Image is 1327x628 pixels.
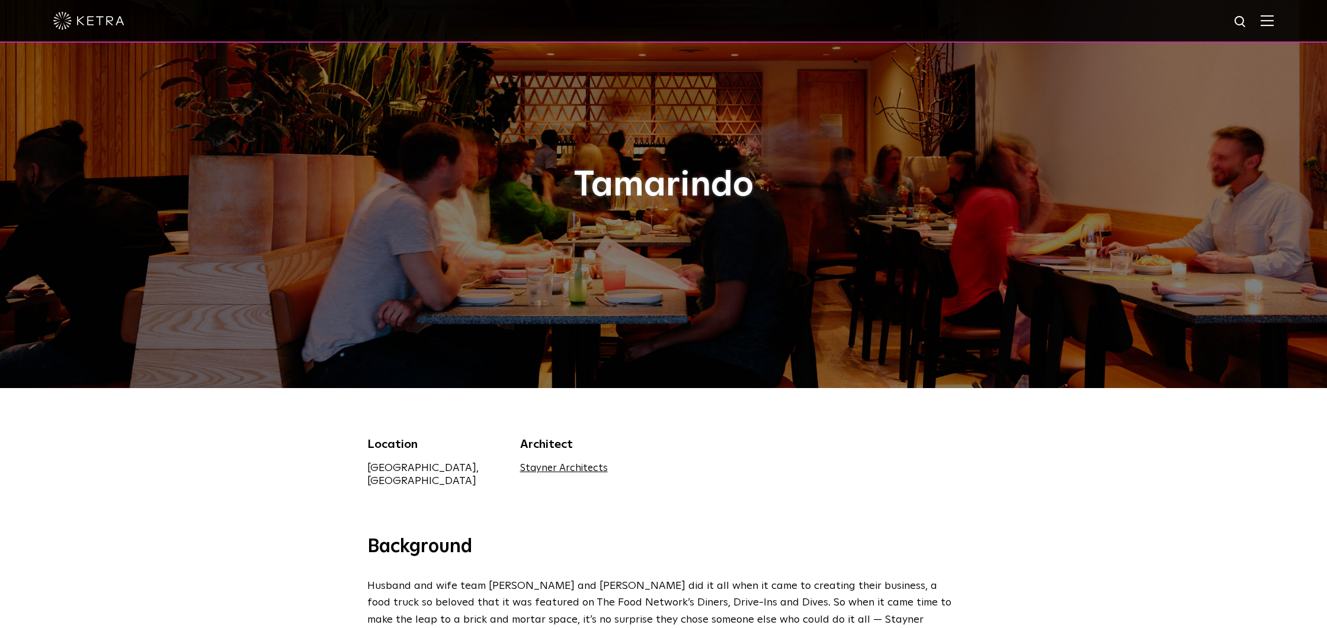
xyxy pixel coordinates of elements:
h3: Background [367,535,960,560]
div: Location [367,435,502,453]
div: Architect [520,435,655,453]
div: [GEOGRAPHIC_DATA], [GEOGRAPHIC_DATA] [367,462,502,488]
img: Hamburger%20Nav.svg [1261,15,1274,26]
img: search icon [1233,15,1248,30]
h1: Tamarindo [367,166,960,205]
a: Stayner Architects [520,463,608,473]
img: ketra-logo-2019-white [53,12,124,30]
